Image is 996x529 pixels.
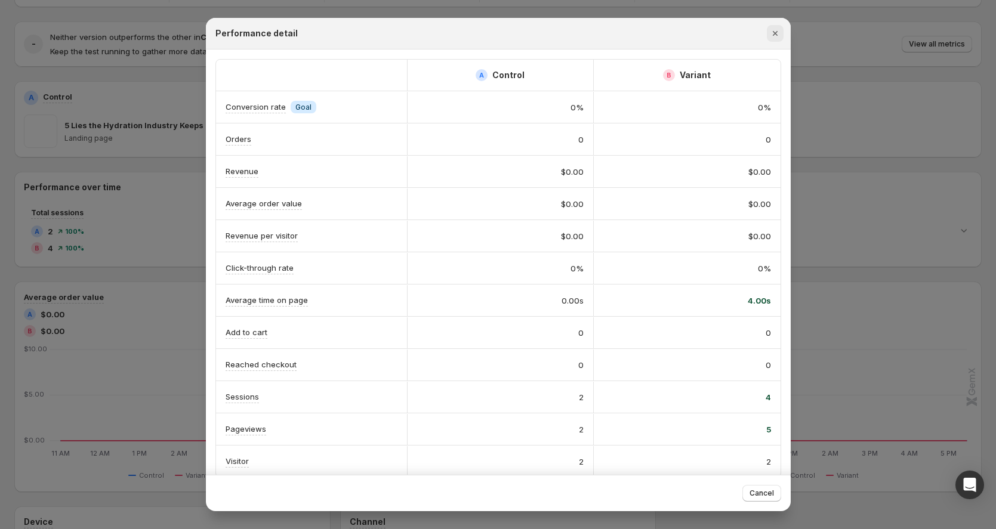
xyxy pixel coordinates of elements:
h2: Control [492,69,525,81]
span: 2 [579,391,584,403]
span: 0% [758,262,771,274]
span: Cancel [750,488,774,498]
span: 0 [578,134,584,146]
span: $0.00 [561,230,584,242]
span: 4.00s [748,295,771,307]
span: $0.00 [748,230,771,242]
h2: Performance detail [215,27,298,39]
span: $0.00 [561,166,584,178]
span: 0 [578,359,584,371]
span: 2 [766,456,771,468]
span: 0.00s [562,295,584,307]
p: Sessions [226,391,259,403]
button: Cancel [742,485,781,502]
span: 2 [579,423,584,435]
button: Close [767,25,784,42]
span: 0 [766,134,771,146]
span: 0 [766,327,771,339]
p: Average time on page [226,294,308,306]
p: Visitor [226,455,249,467]
span: 5 [766,423,771,435]
span: $0.00 [748,166,771,178]
h2: Variant [680,69,711,81]
span: 0% [571,262,584,274]
span: $0.00 [748,198,771,210]
p: Click-through rate [226,262,294,274]
h2: A [479,72,484,79]
p: Revenue [226,165,258,177]
span: 0% [571,101,584,113]
span: 2 [579,456,584,468]
span: 0% [758,101,771,113]
span: Goal [295,103,312,112]
p: Conversion rate [226,101,286,113]
p: Average order value [226,197,302,209]
span: 0 [766,359,771,371]
div: Open Intercom Messenger [955,471,984,499]
p: Revenue per visitor [226,230,298,242]
span: $0.00 [561,198,584,210]
span: 0 [578,327,584,339]
p: Pageviews [226,423,266,435]
h2: B [667,72,671,79]
p: Add to cart [226,326,267,338]
p: Orders [226,133,251,145]
p: Reached checkout [226,358,297,370]
span: 4 [766,391,771,403]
